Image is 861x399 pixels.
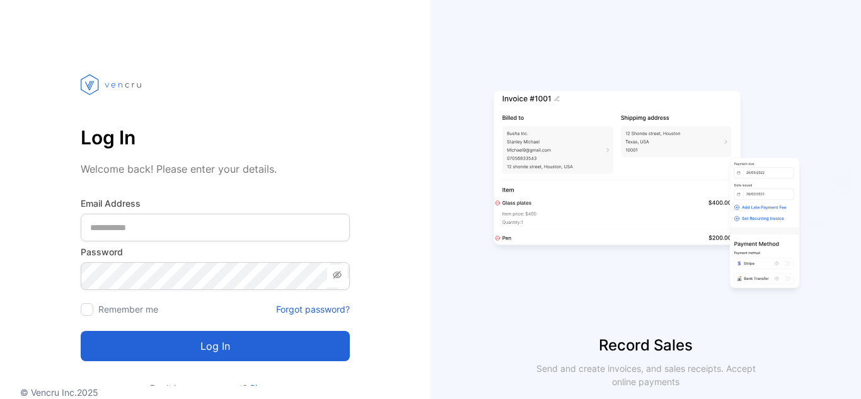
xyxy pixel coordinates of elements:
[81,331,350,361] button: Log in
[488,50,804,334] img: slider image
[98,304,158,315] label: Remember me
[81,197,350,210] label: Email Address
[247,383,281,393] a: Sign up
[81,161,350,176] p: Welcome back! Please enter your details.
[276,303,350,316] a: Forgot password?
[430,334,861,357] p: Record Sales
[525,362,767,388] p: Send and create invoices, and sales receipts. Accept online payments
[81,381,350,395] p: Don't have an account?
[81,245,350,258] label: Password
[81,122,350,153] p: Log In
[81,50,144,119] img: vencru logo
